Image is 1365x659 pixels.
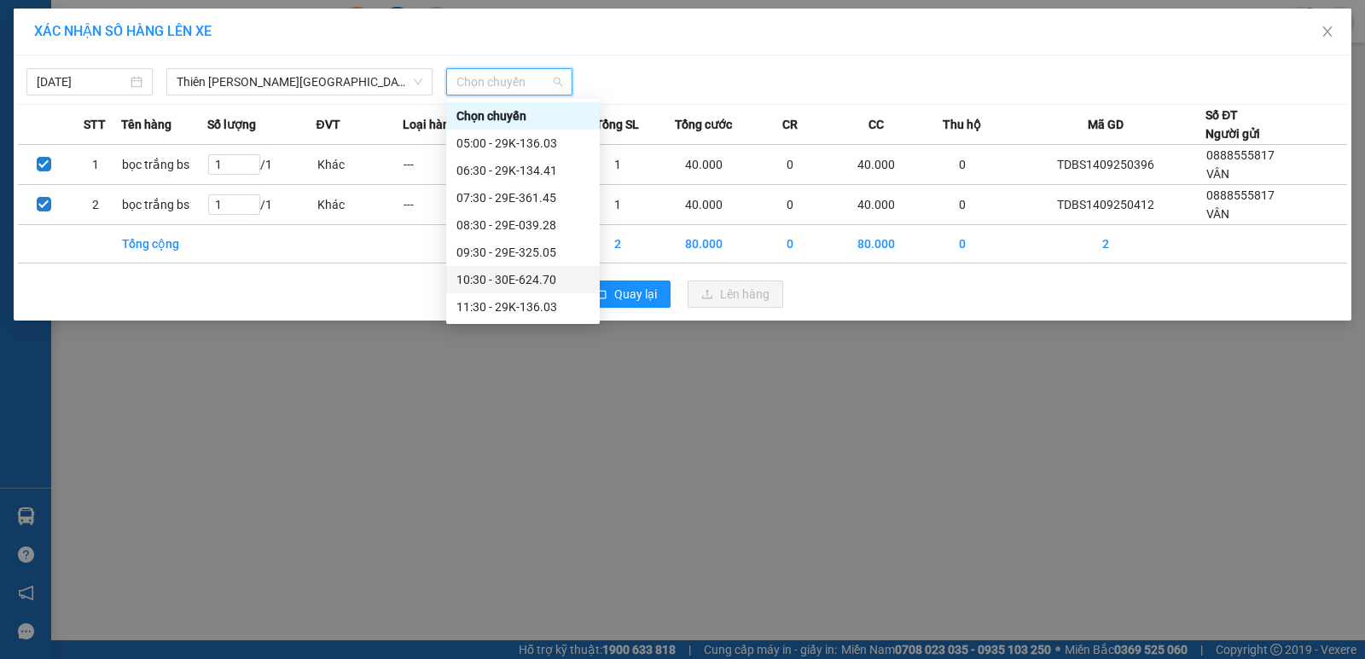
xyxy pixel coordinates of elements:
span: CR [782,115,798,134]
td: / 1 [207,185,316,225]
td: 40.000 [661,185,747,225]
div: 05:00 - 29K-136.03 [456,134,590,153]
td: Khác [317,185,403,225]
td: 1 [70,145,122,185]
button: Close [1304,9,1351,56]
td: / 1 [207,145,316,185]
div: 08:30 - 29E-039.28 [456,216,590,234]
td: 2 [1006,225,1205,263]
span: Mã GD [1088,115,1124,134]
div: Chọn chuyến [446,102,600,130]
span: close [1321,25,1334,38]
b: GỬI : VP Thiên [PERSON_NAME] [21,116,206,173]
td: bọc trắng bs [121,145,207,185]
span: Tổng cước [675,115,732,134]
button: uploadLên hàng [688,280,783,308]
span: Thu hộ [943,115,981,134]
div: 09:30 - 29E-325.05 [456,243,590,262]
td: 40.000 [834,145,920,185]
input: 14/09/2025 [37,72,127,91]
td: Tổng cộng [121,225,207,263]
span: down [413,77,423,87]
span: Tên hàng [121,115,171,134]
span: Tổng SL [595,115,639,134]
td: --- [403,145,489,185]
td: TDBS1409250396 [1006,145,1205,185]
div: Chọn chuyến [456,107,590,125]
td: 0 [920,185,1006,225]
div: 07:30 - 29E-361.45 [456,188,590,207]
td: 0 [747,145,834,185]
td: 0 [747,225,834,263]
span: STT [84,115,106,134]
li: 271 - [PERSON_NAME] - [GEOGRAPHIC_DATA] - [GEOGRAPHIC_DATA] [160,42,713,63]
span: VÂN [1206,167,1229,181]
span: Quay lại [614,285,657,303]
td: 2 [70,185,122,225]
td: bọc trắng bs [121,185,207,225]
div: Số ĐT Người gửi [1205,106,1260,143]
span: rollback [595,288,607,302]
td: 1 [575,145,661,185]
td: --- [403,185,489,225]
span: 0888555817 [1206,148,1275,162]
td: 40.000 [834,185,920,225]
td: 40.000 [661,145,747,185]
span: 0888555817 [1206,188,1275,202]
td: Khác [317,145,403,185]
td: 80.000 [661,225,747,263]
span: XÁC NHẬN SỐ HÀNG LÊN XE [34,23,212,39]
td: 0 [920,145,1006,185]
div: 10:30 - 30E-624.70 [456,270,590,289]
td: 1 [575,185,661,225]
td: 0 [920,225,1006,263]
td: 80.000 [834,225,920,263]
div: 11:30 - 29K-136.03 [456,298,590,316]
td: 0 [747,185,834,225]
td: TDBS1409250412 [1006,185,1205,225]
span: Số lượng [207,115,256,134]
div: 06:30 - 29K-134.41 [456,161,590,180]
span: VÂN [1206,207,1229,221]
img: logo.jpg [21,21,149,107]
span: ĐVT [317,115,340,134]
span: Chọn chuyến [456,69,562,95]
span: CC [868,115,884,134]
td: 2 [575,225,661,263]
button: rollbackQuay lại [582,280,671,308]
span: Thiên Đường Bảo Sơn - Thái Nguyên [177,69,422,95]
span: Loại hàng [403,115,456,134]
